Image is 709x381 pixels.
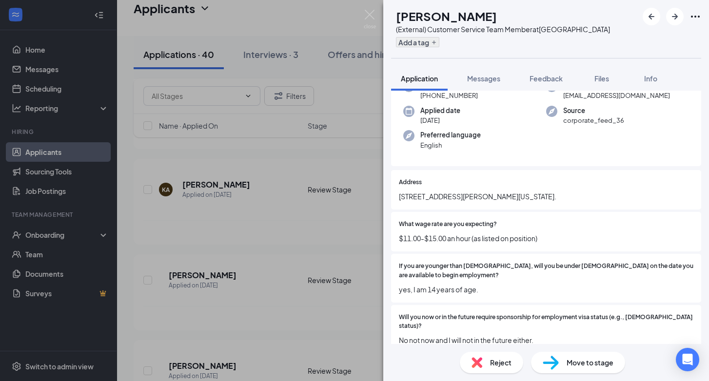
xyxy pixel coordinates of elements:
span: Application [401,74,438,83]
span: Move to stage [567,357,613,368]
span: What wage rate are you expecting? [399,220,497,229]
span: Address [399,178,422,187]
span: corporate_feed_36 [563,115,624,125]
svg: ArrowLeftNew [646,11,657,22]
svg: ArrowRight [669,11,681,22]
span: Feedback [530,74,563,83]
span: $11.00-$15.00 an hour (as listed on position) [399,233,693,244]
h1: [PERSON_NAME] [396,8,497,24]
svg: Ellipses [689,11,701,22]
div: (External) Customer Service Team Member at [GEOGRAPHIC_DATA] [396,24,610,34]
span: [PHONE_NUMBER] [420,91,478,100]
svg: Plus [431,39,437,45]
span: Applied date [420,106,460,115]
span: Messages [467,74,500,83]
span: Files [594,74,609,83]
span: yes, I am 14 years of age. [399,284,693,295]
span: No not now and I will not in the future either. [399,335,693,345]
div: Open Intercom Messenger [676,348,699,371]
button: ArrowLeftNew [643,8,660,25]
span: English [420,140,481,150]
span: Source [563,106,624,115]
span: If you are younger than [DEMOGRAPHIC_DATA], will you be under [DEMOGRAPHIC_DATA] on the date you ... [399,262,693,280]
span: [EMAIL_ADDRESS][DOMAIN_NAME] [563,91,670,100]
button: ArrowRight [666,8,684,25]
span: [STREET_ADDRESS][PERSON_NAME][US_STATE]. [399,191,693,202]
span: [DATE] [420,115,460,125]
span: Info [644,74,657,83]
span: Will you now or in the future require sponsorship for employment visa status (e.g., [DEMOGRAPHIC_... [399,313,693,331]
span: Reject [490,357,512,368]
span: Preferred language [420,130,481,140]
button: PlusAdd a tag [396,37,439,47]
